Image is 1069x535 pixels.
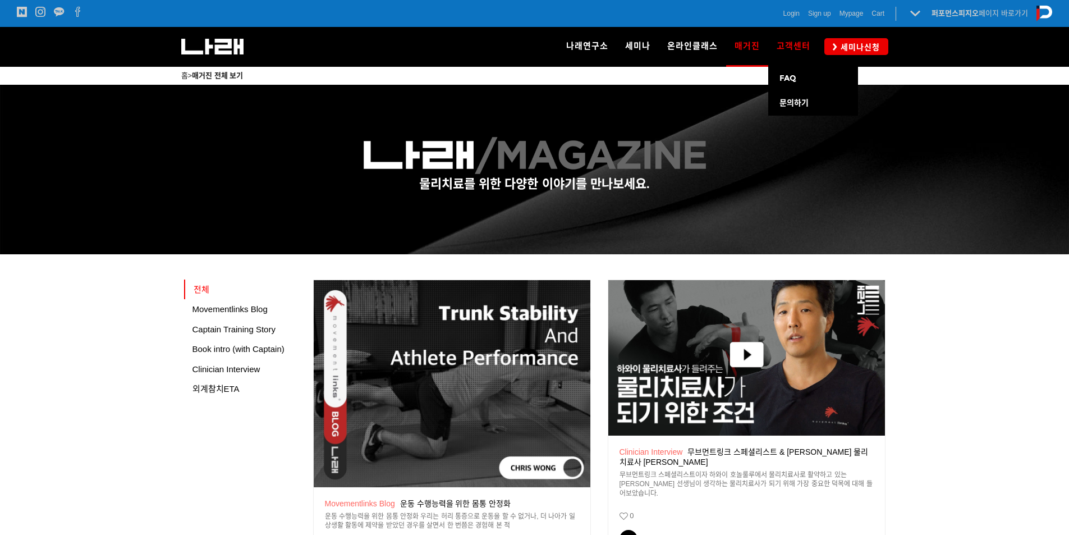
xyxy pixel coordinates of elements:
[808,8,831,19] a: Sign up
[192,304,268,314] span: Movementlinks Blog
[837,42,880,53] span: 세미나신청
[192,324,276,334] span: Captain Training Story
[726,27,768,66] a: 매거진
[735,37,760,55] span: 매거진
[184,339,305,359] a: Book intro (with Captain)
[932,9,979,17] strong: 퍼포먼스피지오
[566,41,608,51] span: 나래연구소
[839,8,864,19] a: Mypage
[192,344,285,354] span: Book intro (with Captain)
[630,511,634,520] em: 0
[325,513,575,530] span: 운동 수행능력을 위한 몸통 안정화 우리는 허리 통증으로 운동을 할 수 없거나, 더 나아가 일상생활 활동에 제약을 받았던 경우를 살면서 한 번쯤은 경험해 본 적
[192,71,243,80] a: 매거진 전체 보기
[871,8,884,19] a: Cart
[824,38,888,54] a: 세미나신청
[325,499,398,508] em: Movementlinks Blog
[325,499,400,508] a: Movementlinks Blog
[667,41,718,51] span: 온라인클래스
[184,359,305,379] a: Clinician Interview
[768,27,819,66] a: 고객센터
[192,384,240,394] span: 외계참치ETA
[364,137,706,174] img: 457145a0c44d9.png
[779,74,796,83] span: FAQ
[184,280,305,300] a: 전체
[777,41,810,51] span: 고객센터
[181,71,188,80] a: 홈
[620,447,688,456] a: Clinician Interview
[184,319,305,340] a: Captain Training Story
[768,91,858,116] a: 문의하기
[181,70,888,82] p: >
[625,41,650,51] span: 세미나
[184,379,305,399] a: 외계참치ETA
[194,285,209,294] span: 전체
[768,66,858,91] a: FAQ
[419,177,650,191] span: 물리치료를 위한 다양한 이야기를 만나보세요.
[558,27,617,66] a: 나래연구소
[184,299,305,319] a: Movementlinks Blog
[783,8,800,19] a: Login
[192,364,260,374] span: Clinician Interview
[932,9,1028,17] a: 퍼포먼스피지오페이지 바로가기
[659,27,726,66] a: 온라인클래스
[325,499,579,509] div: 운동 수행능력을 위한 몸통 안정화
[617,27,659,66] a: 세미나
[620,447,874,467] div: 무브먼트링크 스페셜리스트 & [PERSON_NAME] 물리치료사 [PERSON_NAME]
[620,447,686,456] em: Clinician Interview
[620,471,873,498] span: 무브먼트링크 스페셜리스트이자 하와이 호놀룰루에서 물리치료사로 활약하고 있는 [PERSON_NAME] 선생님이 생각하는 물리치료사가 되기 위해 가장 중요한 덕목에 대해 들어보았...
[779,98,809,108] span: 문의하기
